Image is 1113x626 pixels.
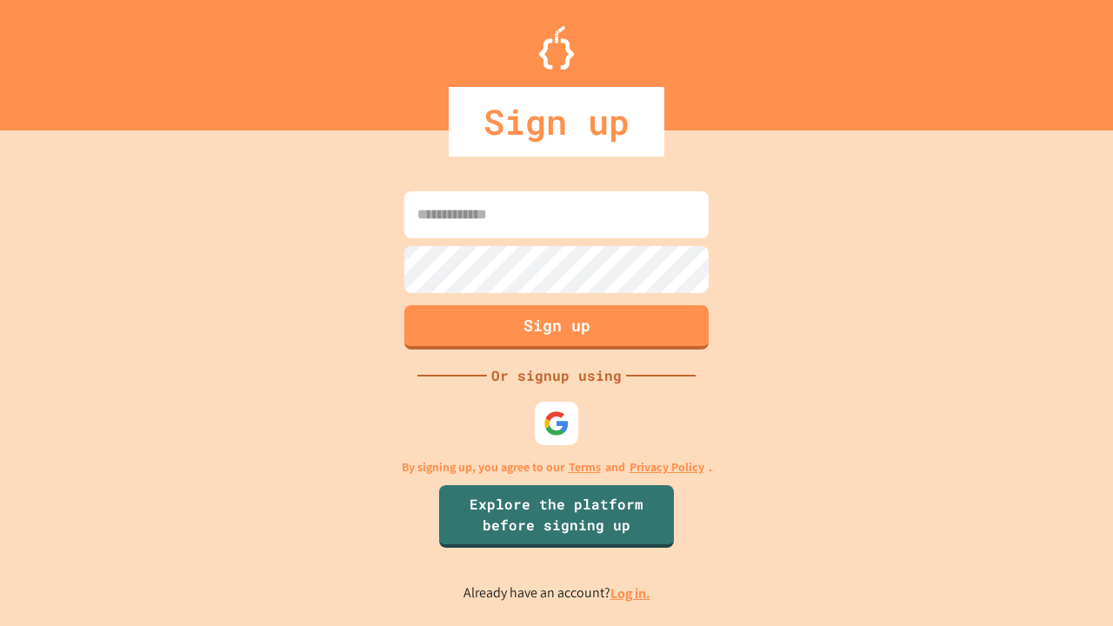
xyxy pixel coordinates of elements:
[569,458,601,476] a: Terms
[463,583,650,604] p: Already have an account?
[539,26,574,70] img: Logo.svg
[610,584,650,603] a: Log in.
[449,87,664,156] div: Sign up
[404,305,709,350] button: Sign up
[402,458,712,476] p: By signing up, you agree to our and .
[487,365,626,386] div: Or signup using
[543,410,570,436] img: google-icon.svg
[630,458,704,476] a: Privacy Policy
[439,485,674,548] a: Explore the platform before signing up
